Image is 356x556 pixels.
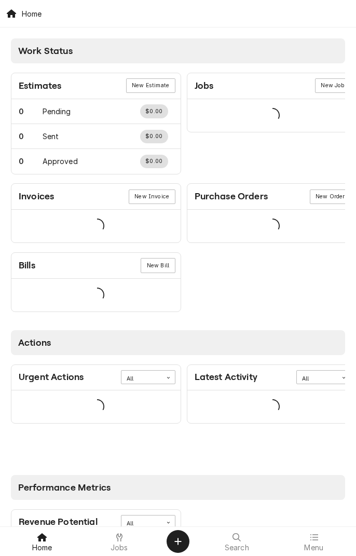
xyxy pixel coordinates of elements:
div: Card Header [11,253,181,279]
span: Actions [18,337,51,348]
div: Card Column Content [11,63,345,319]
div: Work Status Supplemental Data [140,104,168,118]
div: Card Title [19,515,98,529]
span: Work Status [18,46,73,56]
div: Card Data Filter Control [296,370,351,384]
div: Card Data Filter Control [121,515,175,528]
div: Card Column Header [11,330,345,355]
div: Work Status Title [43,131,59,142]
div: Card Link Button [129,189,175,204]
div: Card Link Button [141,258,175,273]
span: Loading... [265,104,280,126]
a: New Estimate [126,78,175,93]
div: Card Data [11,99,181,174]
div: Card Data [11,210,181,242]
a: Menu [276,529,352,554]
span: Loading... [90,284,104,306]
a: Jobs [81,529,158,554]
div: All [302,375,332,383]
div: Card Link Button [126,78,175,93]
div: Card Title [19,79,61,93]
div: Work Status Supplemental Data [140,130,168,143]
div: Card: Urgent Actions [11,364,181,424]
div: Work Status Supplemental Data [140,155,168,168]
div: Card Column: Work Status [6,33,351,325]
div: Card Column: Actions [6,325,351,470]
div: Card Title [19,370,84,384]
a: New Bill [141,258,175,273]
div: Card Column Header [11,475,345,500]
div: Work Status Title [43,106,71,117]
div: Card Header [11,365,181,390]
div: Card Header [11,73,181,99]
a: Work Status [11,149,181,173]
a: Work Status [11,124,181,149]
span: Loading... [265,396,280,417]
div: Card Data Filter Control [121,370,175,384]
a: New Invoice [129,189,175,204]
span: Search [225,544,249,552]
span: Performance Metrics [18,482,111,493]
a: New Order [310,189,351,204]
div: Card Title [195,370,257,384]
div: All [127,520,157,528]
span: Loading... [265,215,280,237]
span: Home [32,544,52,552]
div: Card Title [19,259,35,273]
div: Card Data [11,279,181,311]
div: Card Column Header [11,38,345,63]
div: Card Column Content [11,355,345,464]
div: Work Status Title [43,156,78,167]
div: Work Status Count [19,156,43,167]
div: All [127,375,157,383]
div: Work Status Count [19,106,43,117]
div: Card Title [19,189,54,204]
div: Work Status Count [19,131,43,142]
span: Jobs [111,544,128,552]
div: Card Title [195,189,268,204]
a: Home [4,529,80,554]
span: Loading... [90,215,104,237]
button: Create Object [167,530,189,553]
div: Card Link Button [315,78,351,93]
span: Loading... [90,396,104,417]
div: Card Link Button [310,189,351,204]
div: Card Title [195,79,214,93]
div: Card: Invoices [11,183,181,243]
div: Card: Bills [11,252,181,312]
div: Card Data [11,390,181,423]
div: Card Header [11,184,181,210]
a: Search [199,529,275,554]
div: Card: Estimates [11,73,181,174]
span: Menu [304,544,323,552]
div: Card Header [11,510,181,535]
a: New Job [315,78,351,93]
a: Work Status [11,99,181,124]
